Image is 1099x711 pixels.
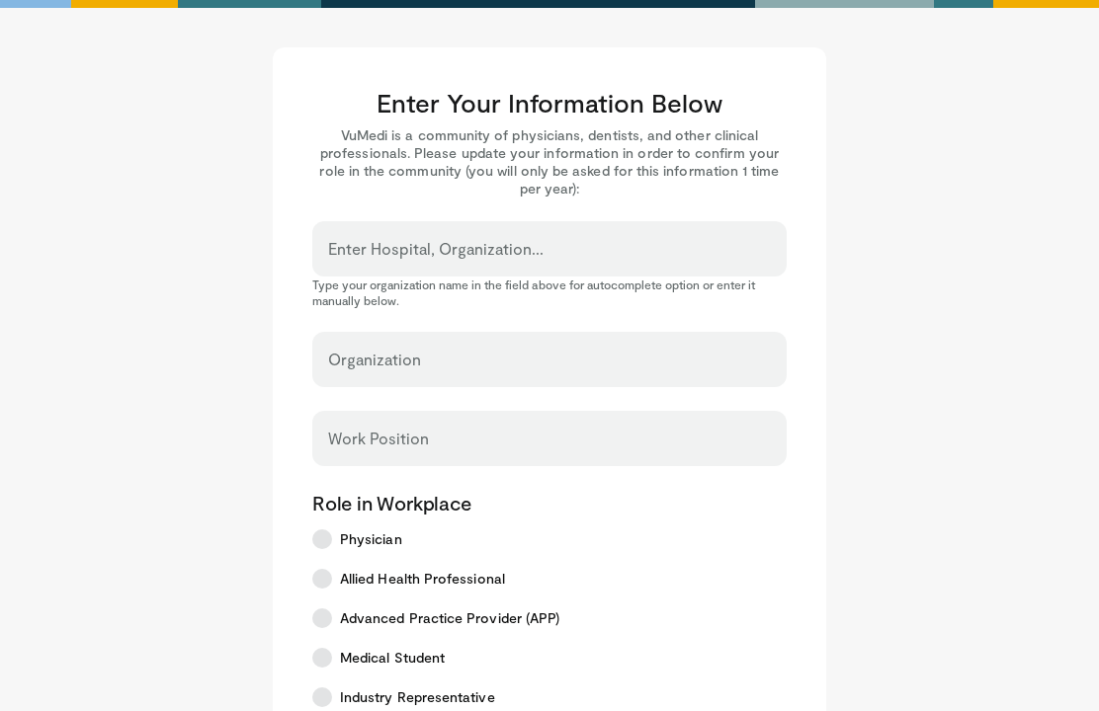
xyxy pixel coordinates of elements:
[340,569,505,589] span: Allied Health Professional
[312,276,787,308] p: Type your organization name in the field above for autocomplete option or enter it manually below.
[312,126,787,197] p: VuMedi is a community of physicians, dentists, and other clinical professionals. Please update yo...
[340,687,495,707] span: Industry Representative
[340,529,402,549] span: Physician
[312,87,787,118] h3: Enter Your Information Below
[340,608,559,628] span: Advanced Practice Provider (APP)
[328,229,544,269] label: Enter Hospital, Organization...
[328,419,429,458] label: Work Position
[340,648,445,668] span: Medical Student
[312,490,787,515] p: Role in Workplace
[328,340,421,379] label: Organization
